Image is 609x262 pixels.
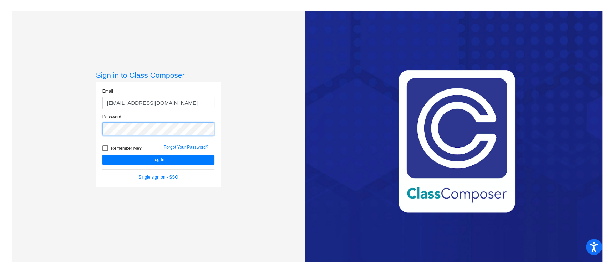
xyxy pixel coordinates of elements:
[111,144,142,153] span: Remember Me?
[102,155,214,165] button: Log In
[96,71,221,79] h3: Sign in to Class Composer
[138,175,178,180] a: Single sign on - SSO
[164,145,208,150] a: Forgot Your Password?
[102,88,113,94] label: Email
[102,114,121,120] label: Password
